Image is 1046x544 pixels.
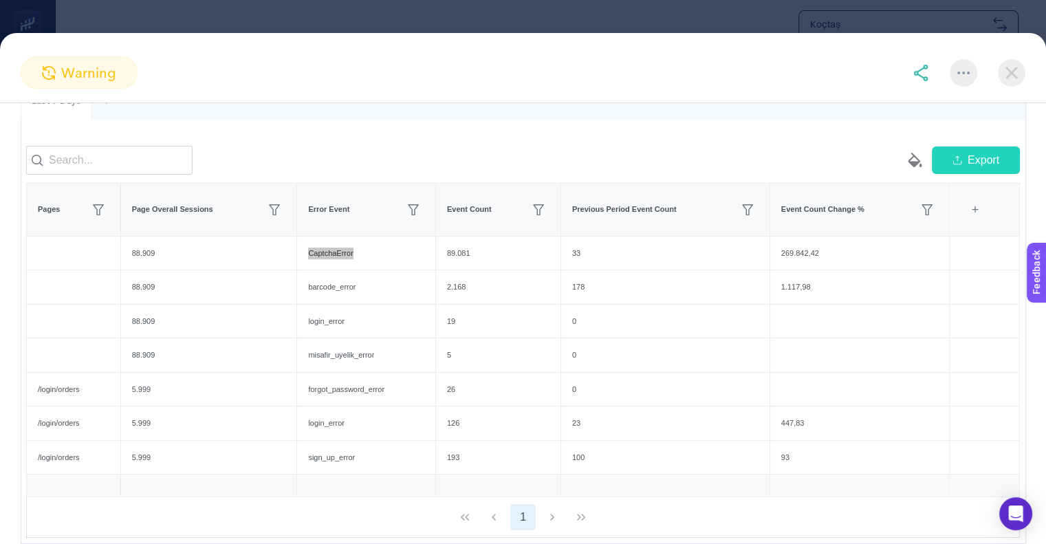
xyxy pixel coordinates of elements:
[297,237,435,270] div: CaptchaError
[561,338,770,372] div: 0
[957,72,970,74] img: More options
[932,146,1020,174] button: Export
[436,338,560,372] div: 5
[42,66,56,80] img: warning
[510,504,536,530] button: 1
[8,4,52,15] span: Feedback
[27,406,120,440] div: /login/orders
[561,373,770,406] div: 0
[561,441,770,475] div: 100
[121,406,297,440] div: 5.999
[561,305,770,338] div: 0
[968,152,999,168] span: Export
[121,373,297,406] div: 5.999
[297,373,435,406] div: forgot_password_error
[121,237,297,270] div: 88.909
[297,441,435,475] div: sign_up_error
[297,305,435,338] div: login_error
[121,270,297,304] div: 88.909
[770,406,949,440] div: 447,83
[781,204,864,215] span: Event Count Change %
[561,406,770,440] div: 23
[913,65,929,81] img: share
[436,237,560,270] div: 89.081
[121,441,297,475] div: 5.999
[770,237,949,270] div: 269.842,42
[297,406,435,440] div: login_error
[297,270,435,304] div: barcode_error
[436,270,560,304] div: 2.168
[561,237,770,270] div: 33
[38,204,60,215] span: Pages
[998,59,1025,87] img: close-dialog
[121,305,297,338] div: 88.909
[436,406,560,440] div: 126
[572,204,677,215] span: Previous Period Event Count
[561,270,770,304] div: 178
[961,195,972,225] div: 6 items selected
[436,441,560,475] div: 193
[436,305,560,338] div: 19
[770,270,949,304] div: 1.117,98
[999,497,1032,530] div: Open Intercom Messenger
[436,373,560,406] div: 26
[962,195,988,225] div: +
[26,146,193,175] input: Search...
[121,338,297,372] div: 88.909
[770,441,949,475] div: 93
[308,204,349,215] span: Error Event
[61,63,116,83] span: warning
[447,204,492,215] span: Event Count
[27,441,120,475] div: /login/orders
[297,338,435,372] div: misafir_uyelik_error
[27,373,120,406] div: /login/orders
[132,204,213,215] span: Page Overall Sessions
